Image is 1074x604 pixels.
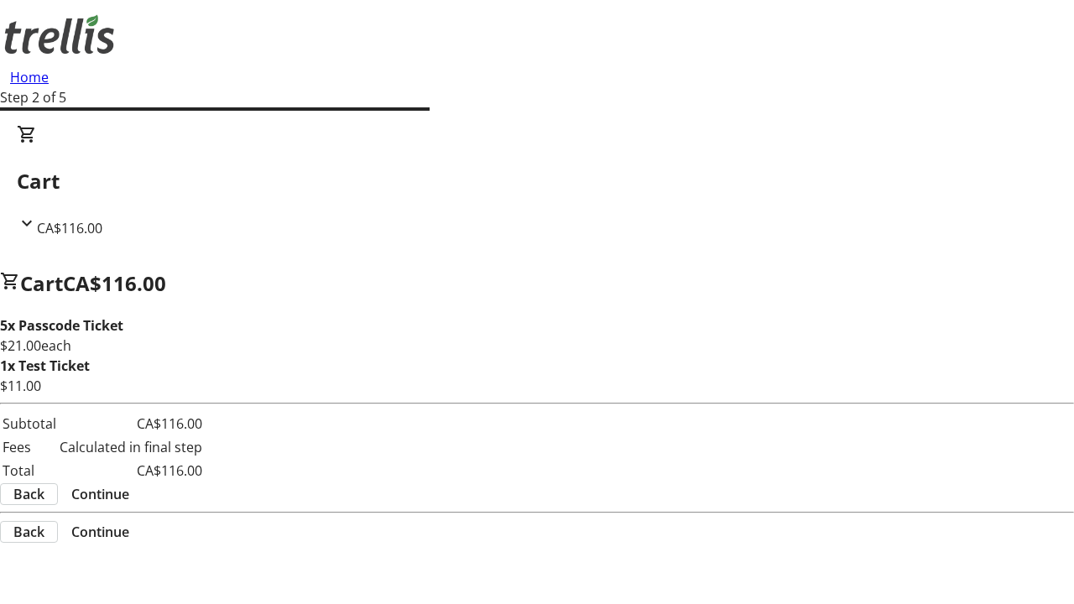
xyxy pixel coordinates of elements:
[58,484,143,504] button: Continue
[59,460,203,482] td: CA$116.00
[71,522,129,542] span: Continue
[17,124,1057,238] div: CartCA$116.00
[13,522,44,542] span: Back
[20,269,63,297] span: Cart
[71,484,129,504] span: Continue
[59,436,203,458] td: Calculated in final step
[58,522,143,542] button: Continue
[37,219,102,237] span: CA$116.00
[59,413,203,435] td: CA$116.00
[63,269,166,297] span: CA$116.00
[2,413,57,435] td: Subtotal
[2,460,57,482] td: Total
[13,484,44,504] span: Back
[2,436,57,458] td: Fees
[17,166,1057,196] h2: Cart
